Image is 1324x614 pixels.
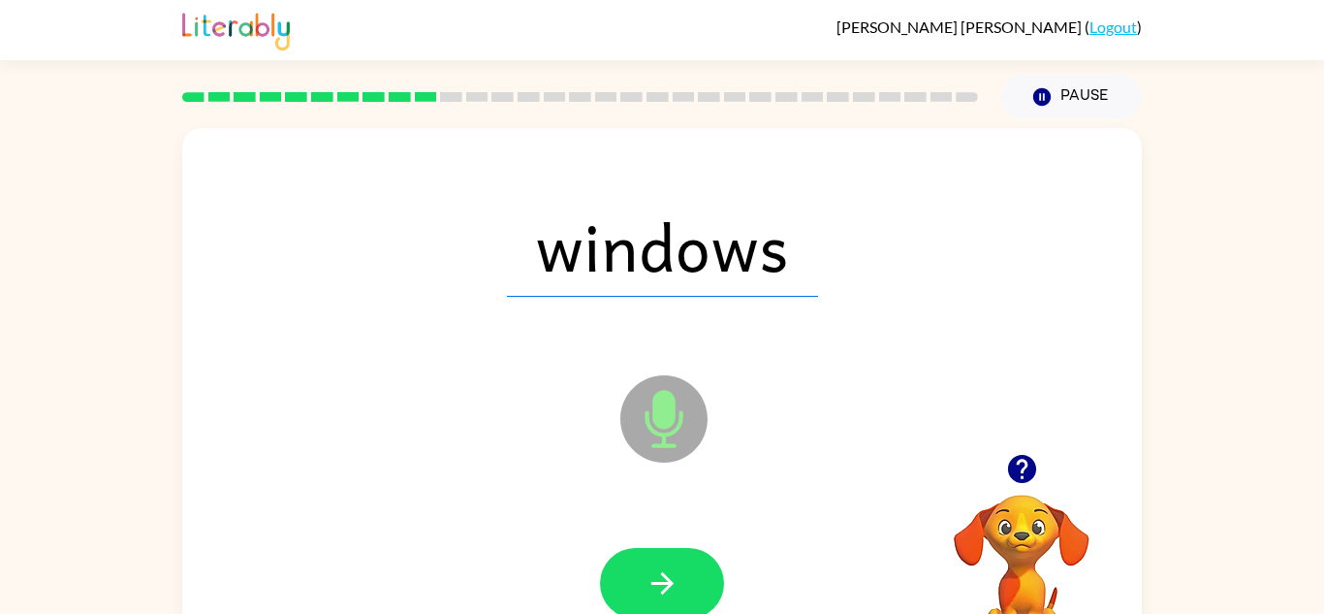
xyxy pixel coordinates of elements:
[836,17,1142,36] div: ( )
[507,196,818,297] span: windows
[1001,75,1142,119] button: Pause
[1089,17,1137,36] a: Logout
[836,17,1085,36] span: [PERSON_NAME] [PERSON_NAME]
[182,8,290,50] img: Literably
